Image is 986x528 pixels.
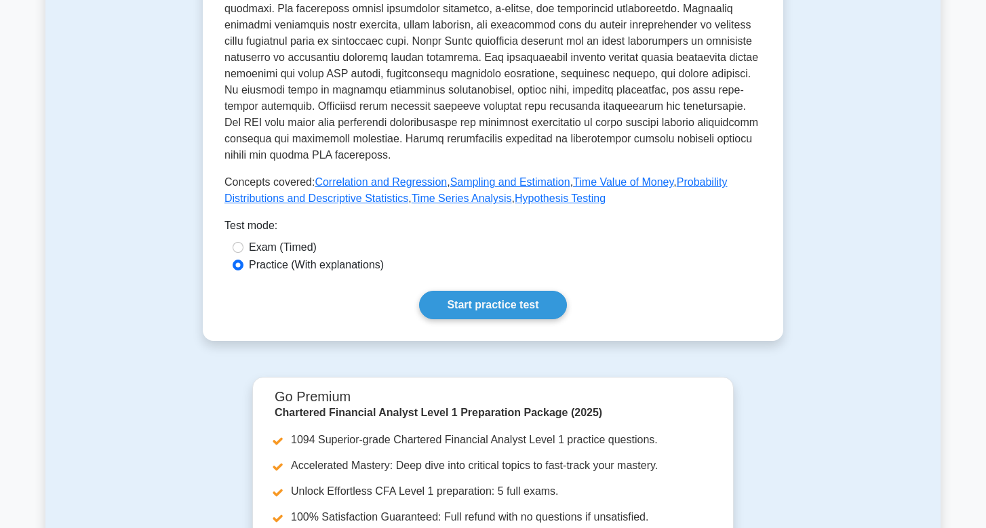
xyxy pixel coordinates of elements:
a: Start practice test [419,291,566,319]
label: Practice (With explanations) [249,257,384,273]
label: Exam (Timed) [249,239,317,256]
a: Time Value of Money [573,176,673,188]
p: Concepts covered: , , , , , [224,174,762,207]
a: Sampling and Estimation [450,176,570,188]
a: Correlation and Regression [315,176,447,188]
a: Hypothesis Testing [515,192,606,204]
a: Time Series Analysis [412,192,512,204]
div: Test mode: [224,218,762,239]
